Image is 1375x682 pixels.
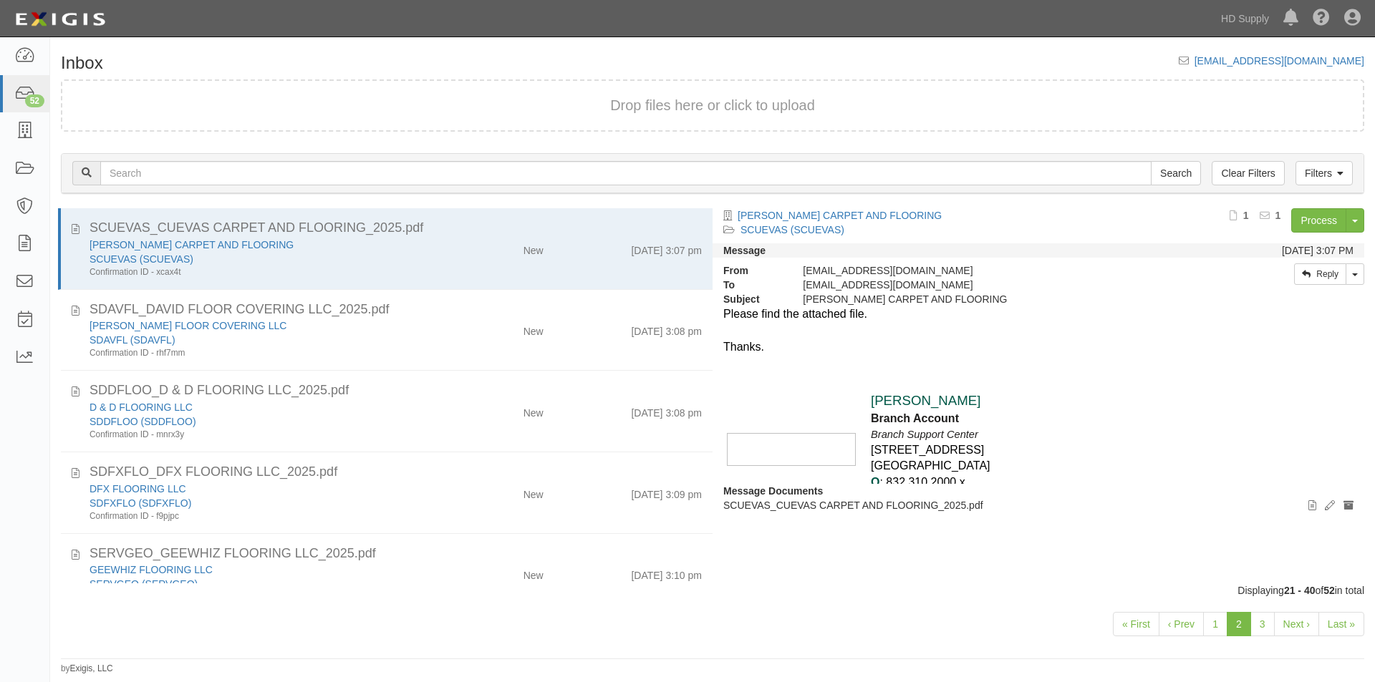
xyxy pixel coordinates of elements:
[1113,612,1159,636] a: « First
[792,292,1190,306] div: CUEVAS CARPET AND FLOORING
[1318,612,1364,636] a: Last »
[1151,161,1201,185] input: Search
[723,245,766,256] strong: Message
[524,318,544,338] div: New
[723,339,1354,356] div: Thanks.
[524,482,544,502] div: New
[871,476,965,505] span: : 832.310.2000 x 2025
[871,412,959,424] b: Branch Account
[90,381,702,400] div: SDDFLOO_D & D FLOORING LLC_2025.pdf
[90,577,438,591] div: SERVGEO (SERVGEO)
[713,292,792,306] strong: Subject
[90,252,438,266] div: SCUEVAS (SCUEVAS)
[631,400,702,420] div: [DATE] 3:08 pm
[1274,612,1319,636] a: Next ›
[90,333,438,347] div: SDAVFL (SDAVFL)
[90,347,438,359] div: Confirmation ID - rhf7mm
[90,564,213,575] a: GEEWHIZ FLOORING LLC
[90,318,438,333] div: DAVID FLOOR COVERING LLC
[90,429,438,441] div: Confirmation ID - mnrx3y
[90,463,702,482] div: SDFXFLO_DFX FLOORING LLC_2025.pdf
[1159,612,1204,636] a: ‹ Prev
[90,334,175,346] a: SDAVFL (SDAVFL)
[1195,55,1364,67] a: [EMAIL_ADDRESS][DOMAIN_NAME]
[90,482,438,496] div: DFX FLOORING LLC
[90,238,438,252] div: CUEVAS CARPET AND FLOORING
[1282,243,1354,258] div: [DATE] 3:07 PM
[1250,612,1275,636] a: 3
[631,482,702,502] div: [DATE] 3:09 pm
[524,562,544,583] div: New
[100,161,1152,185] input: Search
[1203,612,1227,636] a: 1
[90,266,438,278] div: Confirmation ID - xcax4t
[1284,585,1316,596] b: 21 - 40
[871,429,978,440] i: Branch Support Center
[90,253,193,265] a: SCUEVAS (SCUEVAS)
[610,95,815,116] button: Drop files here or click to upload
[90,497,191,509] a: SDFXFLO (SDFXFLO)
[90,545,702,563] div: SERVGEO_GEEWHIZ FLOORING LLC_2025.pdf
[1296,161,1353,185] a: Filters
[631,562,702,583] div: [DATE] 3:10 pm
[871,476,879,488] b: O
[1343,501,1354,511] i: Archive document
[90,562,438,577] div: GEEWHIZ FLOORING LLC
[1291,208,1346,233] a: Process
[90,219,702,238] div: SCUEVAS_CUEVAS CARPET AND FLOORING_2025.pdf
[871,459,990,472] span: [GEOGRAPHIC_DATA]
[1325,501,1335,511] i: Edit document
[524,400,544,420] div: New
[631,318,702,338] div: [DATE] 3:08 pm
[90,400,438,414] div: D & D FLOORING LLC
[1313,10,1330,27] i: Help Center - Complianz
[740,224,844,235] a: SCUEVAS (SCUEVAS)
[1227,612,1251,636] a: 2
[90,401,193,413] a: D & D FLOORING LLC
[1308,501,1316,511] i: View
[90,578,198,590] a: SERVGEO (SERVGEO)
[713,263,792,278] strong: From
[25,94,44,107] div: 52
[50,583,1375,598] div: Displaying of in total
[723,498,1354,512] p: SCUEVAS_CUEVAS CARPET AND FLOORING_2025.pdf
[61,663,113,675] small: by
[90,510,438,522] div: Confirmation ID - f9pjpc
[90,301,702,319] div: SDAVFL_DAVID FLOOR COVERING LLC_2025.pdf
[871,444,984,456] span: [STREET_ADDRESS]
[713,278,792,292] strong: To
[723,306,1354,323] div: Please find the attached file.
[90,483,186,495] a: DFX FLOORING LLC
[792,263,1190,278] div: [EMAIL_ADDRESS][DOMAIN_NAME]
[90,239,294,250] a: [PERSON_NAME] CARPET AND FLOORING
[61,54,103,72] h1: Inbox
[90,496,438,510] div: SDFXFLO (SDFXFLO)
[1294,263,1346,285] a: Reply
[792,278,1190,292] div: agreement-r9jpan@hdsupply.complianz.com
[1214,4,1276,33] a: HD Supply
[1243,210,1249,221] b: 1
[70,663,113,673] a: Exigis, LLC
[90,320,286,331] a: [PERSON_NAME] FLOOR COVERING LLC
[1212,161,1284,185] a: Clear Filters
[11,6,110,32] img: logo-5460c22ac91f19d4615b14bd174203de0afe785f0fc80cf4dbbc73dc1793850b.png
[1275,210,1281,221] b: 1
[631,238,702,258] div: [DATE] 3:07 pm
[723,485,823,497] strong: Message Documents
[871,393,980,408] span: [PERSON_NAME]
[738,210,942,221] a: [PERSON_NAME] CARPET AND FLOORING
[90,416,196,427] a: SDDFLOO (SDDFLOO)
[1323,585,1335,596] b: 52
[90,414,438,429] div: SDDFLOO (SDDFLOO)
[524,238,544,258] div: New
